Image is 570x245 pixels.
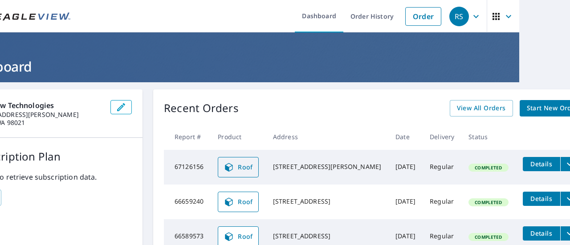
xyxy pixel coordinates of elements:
[523,192,560,206] button: detailsBtn-66659240
[164,185,211,219] td: 66659240
[164,100,239,116] p: Recent Orders
[273,197,381,206] div: [STREET_ADDRESS]
[469,234,507,240] span: Completed
[523,157,560,171] button: detailsBtn-67126156
[523,226,560,241] button: detailsBtn-66589573
[528,194,555,203] span: Details
[224,231,253,242] span: Roof
[423,185,461,219] td: Regular
[423,124,461,150] th: Delivery
[469,165,507,171] span: Completed
[388,150,423,185] td: [DATE]
[218,157,259,177] a: Roof
[224,197,253,207] span: Roof
[449,7,469,26] div: RS
[273,162,381,171] div: [STREET_ADDRESS][PERSON_NAME]
[405,7,441,26] a: Order
[457,103,506,114] span: View All Orders
[528,160,555,168] span: Details
[224,162,253,173] span: Roof
[266,124,388,150] th: Address
[450,100,513,116] a: View All Orders
[469,199,507,205] span: Completed
[388,185,423,219] td: [DATE]
[164,124,211,150] th: Report #
[273,232,381,241] div: [STREET_ADDRESS]
[164,150,211,185] td: 67126156
[461,124,515,150] th: Status
[388,124,423,150] th: Date
[423,150,461,185] td: Regular
[528,229,555,237] span: Details
[218,192,259,212] a: Roof
[211,124,266,150] th: Product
